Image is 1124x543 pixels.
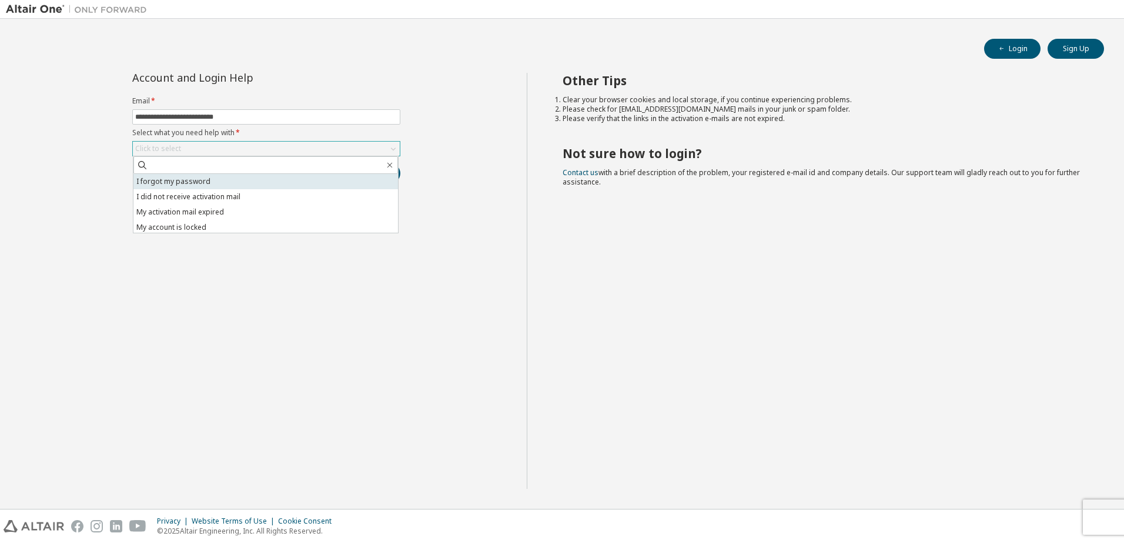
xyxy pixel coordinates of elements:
button: Login [984,39,1041,59]
div: Click to select [133,142,400,156]
h2: Other Tips [563,73,1083,88]
h2: Not sure how to login? [563,146,1083,161]
li: Please verify that the links in the activation e-mails are not expired. [563,114,1083,123]
img: Altair One [6,4,153,15]
li: Please check for [EMAIL_ADDRESS][DOMAIN_NAME] mails in your junk or spam folder. [563,105,1083,114]
label: Select what you need help with [132,128,400,138]
div: Cookie Consent [278,517,339,526]
li: I forgot my password [133,174,398,189]
img: instagram.svg [91,520,103,532]
img: youtube.svg [129,520,146,532]
button: Sign Up [1048,39,1104,59]
a: Contact us [563,167,598,177]
img: altair_logo.svg [4,520,64,532]
div: Website Terms of Use [192,517,278,526]
img: linkedin.svg [110,520,122,532]
div: Account and Login Help [132,73,347,82]
label: Email [132,96,400,106]
span: with a brief description of the problem, your registered e-mail id and company details. Our suppo... [563,167,1080,187]
p: © 2025 Altair Engineering, Inc. All Rights Reserved. [157,526,339,536]
li: Clear your browser cookies and local storage, if you continue experiencing problems. [563,95,1083,105]
img: facebook.svg [71,520,83,532]
div: Privacy [157,517,192,526]
div: Click to select [135,144,181,153]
